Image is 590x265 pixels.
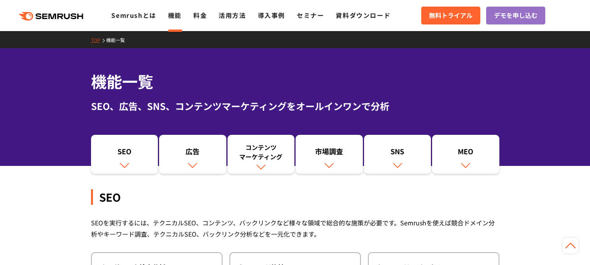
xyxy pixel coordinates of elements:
div: 市場調査 [299,146,359,160]
div: SEOを実行するには、テクニカルSEO、コンテンツ、バックリンクなど様々な領域で総合的な施策が必要です。Semrushを使えば競合ドメイン分析やキーワード調査、テクニカルSEO、バックリンク分析... [91,217,499,240]
div: SEO [95,146,154,160]
a: 無料トライアル [421,7,480,24]
div: SNS [368,146,427,160]
a: 広告 [159,135,226,174]
a: SNS [364,135,431,174]
a: Semrushとは [111,10,156,20]
a: デモを申し込む [486,7,545,24]
a: セミナー [297,10,324,20]
a: 市場調査 [296,135,363,174]
a: MEO [432,135,499,174]
div: MEO [436,146,495,160]
a: 導入事例 [258,10,285,20]
span: 無料トライアル [429,10,473,21]
h1: 機能一覧 [91,70,499,93]
span: デモを申し込む [494,10,537,21]
div: SEO [91,189,499,205]
a: 機能 [168,10,182,20]
a: コンテンツマーケティング [228,135,295,174]
a: 料金 [193,10,207,20]
div: SEO、広告、SNS、コンテンツマーケティングをオールインワンで分析 [91,99,499,113]
a: SEO [91,135,158,174]
a: 資料ダウンロード [336,10,390,20]
div: コンテンツ マーケティング [231,143,291,161]
a: 機能一覧 [106,37,131,43]
a: TOP [91,37,106,43]
a: 活用方法 [219,10,246,20]
div: 広告 [163,146,222,160]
